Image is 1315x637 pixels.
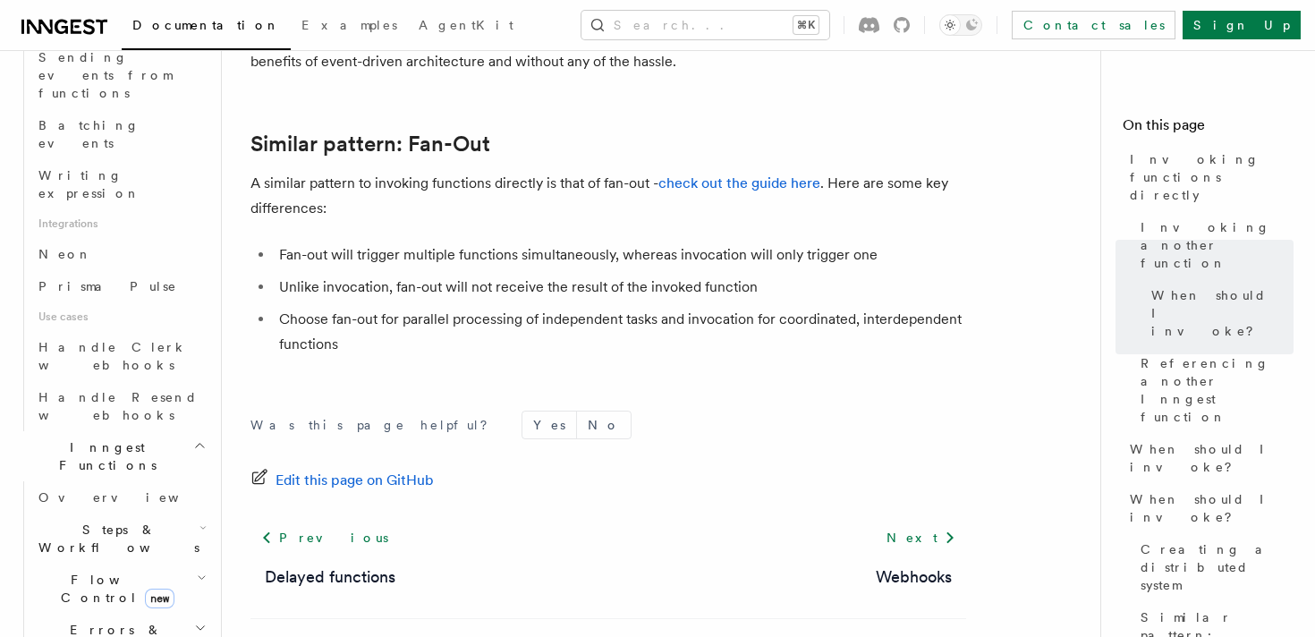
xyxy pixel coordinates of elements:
span: Neon [38,247,92,261]
button: Inngest Functions [14,431,210,481]
a: When should I invoke? [1144,279,1294,347]
a: Invoking functions directly [1123,143,1294,211]
a: Overview [31,481,210,514]
a: Examples [291,5,408,48]
span: Documentation [132,18,280,32]
button: Flow Controlnew [31,564,210,614]
span: Writing expression [38,168,140,200]
a: Edit this page on GitHub [250,468,434,493]
span: Handle Resend webhooks [38,390,198,422]
a: Creating a distributed system [1133,533,1294,601]
a: Sign Up [1183,11,1301,39]
a: check out the guide here [658,174,820,191]
button: Search...⌘K [581,11,829,39]
span: Examples [301,18,397,32]
span: Steps & Workflows [31,521,199,556]
span: Prisma Pulse [38,279,177,293]
span: Handle Clerk webhooks [38,340,188,372]
a: Documentation [122,5,291,50]
p: A similar pattern to invoking functions directly is that of fan-out - . Here are some key differe... [250,171,966,221]
a: Handle Clerk webhooks [31,331,210,381]
a: Contact sales [1012,11,1175,39]
span: Flow Control [31,571,197,607]
li: Fan-out will trigger multiple functions simultaneously, whereas invocation will only trigger one [274,242,966,268]
span: Invoking functions directly [1130,150,1294,204]
a: When should I invoke? [1123,433,1294,483]
span: When should I invoke? [1151,286,1294,340]
p: Was this page helpful? [250,416,500,434]
span: When should I invoke? [1130,440,1294,476]
button: Toggle dark mode [939,14,982,36]
span: AgentKit [419,18,513,32]
li: Unlike invocation, fan-out will not receive the result of the invoked function [274,275,966,300]
a: When should I invoke? [1123,483,1294,533]
a: Sending events from functions [31,41,210,109]
kbd: ⌘K [793,16,819,34]
button: Yes [522,412,576,438]
button: Steps & Workflows [31,514,210,564]
a: Invoking another function [1133,211,1294,279]
a: AgentKit [408,5,524,48]
a: Prisma Pulse [31,270,210,302]
span: Overview [38,490,223,505]
a: Delayed functions [265,565,395,590]
span: Invoking another function [1141,218,1294,272]
a: Writing expression [31,159,210,209]
a: Previous [250,522,398,554]
a: Next [876,522,966,554]
a: Webhooks [876,565,952,590]
span: Creating a distributed system [1141,540,1294,594]
button: No [577,412,631,438]
span: Integrations [31,209,210,238]
span: new [145,589,174,608]
a: Batching events [31,109,210,159]
span: Sending events from functions [38,50,172,100]
span: Inngest Functions [14,438,193,474]
a: Handle Resend webhooks [31,381,210,431]
a: Neon [31,238,210,270]
span: When should I invoke? [1130,490,1294,526]
span: Batching events [38,118,140,150]
span: Referencing another Inngest function [1141,354,1294,426]
span: Use cases [31,302,210,331]
a: Similar pattern: Fan-Out [250,132,490,157]
a: Referencing another Inngest function [1133,347,1294,433]
h4: On this page [1123,115,1294,143]
span: Edit this page on GitHub [276,468,434,493]
li: Choose fan-out for parallel processing of independent tasks and invocation for coordinated, inter... [274,307,966,357]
